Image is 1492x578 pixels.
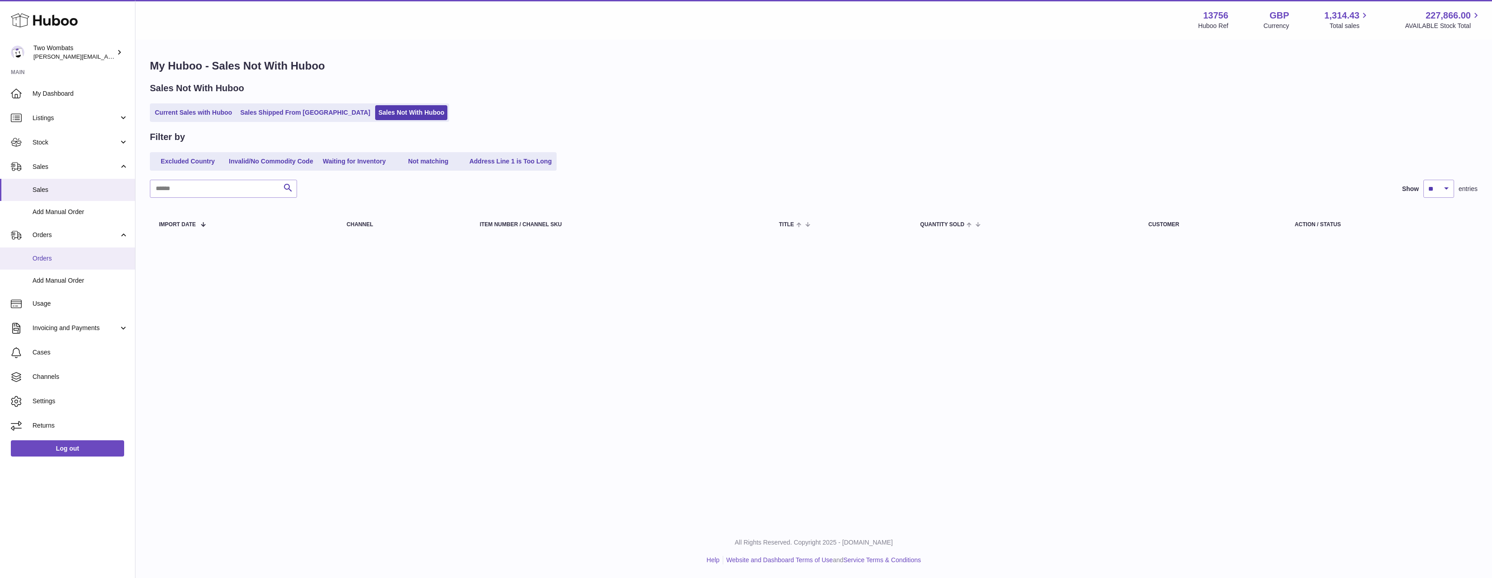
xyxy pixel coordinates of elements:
[33,53,181,60] span: [PERSON_NAME][EMAIL_ADDRESS][DOMAIN_NAME]
[33,254,128,263] span: Orders
[1203,9,1228,22] strong: 13756
[150,131,185,143] h2: Filter by
[392,154,465,169] a: Not matching
[1405,22,1481,30] span: AVAILABLE Stock Total
[33,114,119,122] span: Listings
[226,154,316,169] a: Invalid/No Commodity Code
[33,44,115,61] div: Two Wombats
[347,222,462,228] div: Channel
[33,421,128,430] span: Returns
[1426,9,1471,22] span: 227,866.00
[11,440,124,457] a: Log out
[33,348,128,357] span: Cases
[723,556,921,564] li: and
[33,276,128,285] span: Add Manual Order
[1459,185,1478,193] span: entries
[11,46,24,59] img: alan@twowombats.com
[1329,22,1370,30] span: Total sales
[159,222,196,228] span: Import date
[152,154,224,169] a: Excluded Country
[33,89,128,98] span: My Dashboard
[33,299,128,308] span: Usage
[1295,222,1469,228] div: Action / Status
[33,397,128,406] span: Settings
[779,222,794,228] span: Title
[33,231,119,239] span: Orders
[706,556,720,564] a: Help
[143,538,1485,547] p: All Rights Reserved. Copyright 2025 - [DOMAIN_NAME]
[33,163,119,171] span: Sales
[237,105,373,120] a: Sales Shipped From [GEOGRAPHIC_DATA]
[1264,22,1289,30] div: Currency
[33,186,128,194] span: Sales
[33,324,119,332] span: Invoicing and Payments
[150,59,1478,73] h1: My Huboo - Sales Not With Huboo
[1405,9,1481,30] a: 227,866.00 AVAILABLE Stock Total
[33,138,119,147] span: Stock
[1325,9,1360,22] span: 1,314.43
[1269,9,1289,22] strong: GBP
[33,373,128,381] span: Channels
[318,154,390,169] a: Waiting for Inventory
[1148,222,1277,228] div: Customer
[726,556,833,564] a: Website and Dashboard Terms of Use
[920,222,964,228] span: Quantity Sold
[33,208,128,216] span: Add Manual Order
[466,154,555,169] a: Address Line 1 is Too Long
[1198,22,1228,30] div: Huboo Ref
[375,105,447,120] a: Sales Not With Huboo
[152,105,235,120] a: Current Sales with Huboo
[843,556,921,564] a: Service Terms & Conditions
[150,82,244,94] h2: Sales Not With Huboo
[1402,185,1419,193] label: Show
[1325,9,1370,30] a: 1,314.43 Total sales
[480,222,761,228] div: Item Number / Channel SKU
